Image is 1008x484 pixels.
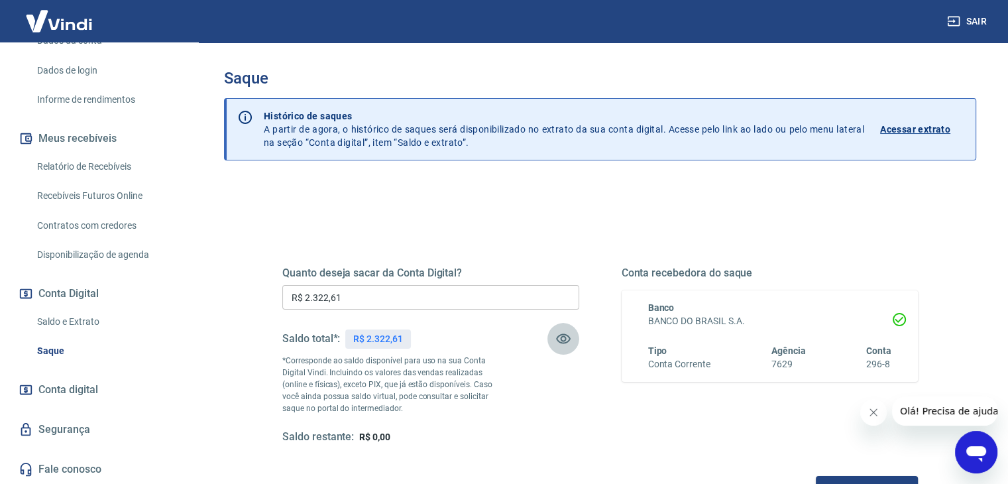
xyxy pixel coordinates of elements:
[282,267,579,280] h5: Quanto deseja sacar da Conta Digital?
[648,357,710,371] h6: Conta Corrente
[282,355,505,414] p: *Corresponde ao saldo disponível para uso na sua Conta Digital Vindi. Incluindo os valores das ve...
[860,399,887,426] iframe: Fechar mensagem
[282,332,340,345] h5: Saldo total*:
[866,357,891,371] h6: 296-8
[648,345,667,356] span: Tipo
[353,332,402,346] p: R$ 2.322,61
[955,431,997,473] iframe: Botão para abrir a janela de mensagens
[32,182,182,210] a: Recebíveis Futuros Online
[32,212,182,239] a: Contratos com credores
[648,302,675,313] span: Banco
[32,57,182,84] a: Dados de login
[16,415,182,444] a: Segurança
[771,345,806,356] span: Agência
[359,432,390,442] span: R$ 0,00
[8,9,111,20] span: Olá! Precisa de ajuda?
[866,345,891,356] span: Conta
[892,396,997,426] iframe: Mensagem da empresa
[224,69,976,88] h3: Saque
[16,279,182,308] button: Conta Digital
[32,153,182,180] a: Relatório de Recebíveis
[32,337,182,365] a: Saque
[282,430,354,444] h5: Saldo restante:
[264,109,864,123] p: Histórico de saques
[16,124,182,153] button: Meus recebíveis
[16,1,102,41] img: Vindi
[264,109,864,149] p: A partir de agora, o histórico de saques será disponibilizado no extrato da sua conta digital. Ac...
[32,308,182,335] a: Saldo e Extrato
[880,123,950,136] p: Acessar extrato
[622,267,919,280] h5: Conta recebedora do saque
[16,375,182,404] a: Conta digital
[32,241,182,269] a: Disponibilização de agenda
[880,109,965,149] a: Acessar extrato
[771,357,806,371] h6: 7629
[32,86,182,113] a: Informe de rendimentos
[944,9,992,34] button: Sair
[38,381,98,399] span: Conta digital
[648,314,892,328] h6: BANCO DO BRASIL S.A.
[16,455,182,484] a: Fale conosco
